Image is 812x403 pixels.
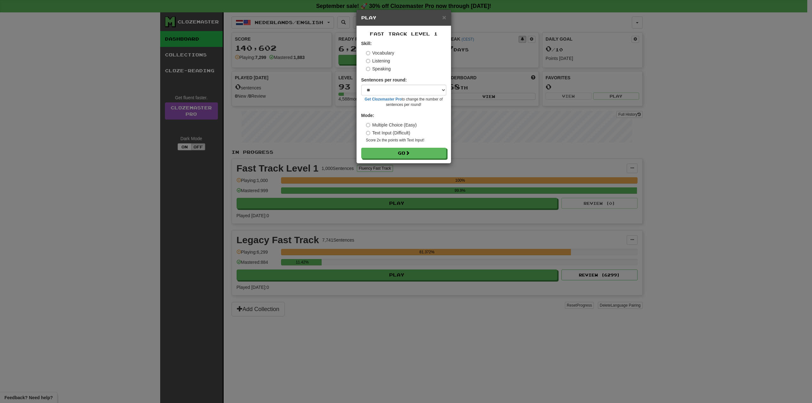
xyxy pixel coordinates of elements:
input: Text Input (Difficult) [366,131,370,135]
h5: Play [361,15,446,21]
button: Go [361,148,446,159]
label: Vocabulary [366,50,394,56]
input: Listening [366,59,370,63]
input: Speaking [366,67,370,71]
small: to change the number of sentences per round! [361,97,446,107]
span: × [442,14,446,21]
strong: Mode: [361,113,374,118]
strong: Skill: [361,41,372,46]
input: Vocabulary [366,51,370,55]
a: Get Clozemaster Pro [365,97,402,101]
label: Sentences per round: [361,77,407,83]
span: Fast Track Level 1 [370,31,438,36]
label: Listening [366,58,390,64]
small: Score 2x the points with Text Input ! [366,138,446,143]
input: Multiple Choice (Easy) [366,123,370,127]
label: Speaking [366,66,391,72]
label: Multiple Choice (Easy) [366,122,417,128]
button: Close [442,14,446,21]
label: Text Input (Difficult) [366,130,410,136]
